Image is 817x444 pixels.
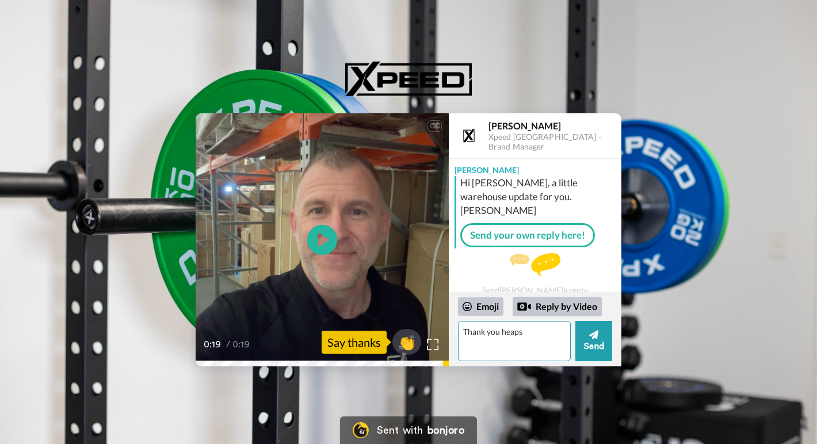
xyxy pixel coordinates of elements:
div: CC [427,120,442,132]
span: 👏 [392,333,421,351]
a: Send your own reply here! [460,223,595,247]
img: Full screen [427,339,438,350]
div: Xpeed [GEOGRAPHIC_DATA] - Brand Manager [488,132,621,152]
div: Emoji [458,297,503,316]
img: message.svg [510,253,560,276]
div: [PERSON_NAME] [488,120,621,131]
span: 0:19 [204,338,224,351]
div: Reply by Video [517,300,531,313]
div: [PERSON_NAME] [449,159,621,176]
div: Say thanks [322,331,387,354]
span: / [226,338,230,351]
div: Reply by Video [513,297,602,316]
div: Send [PERSON_NAME] a reply. [449,253,621,295]
textarea: Thank you heaps [458,321,571,361]
img: Profile Image [455,122,483,150]
span: 0:19 [232,338,253,351]
button: 👏 [392,329,421,355]
img: Xpeed Australia logo [345,62,472,96]
div: Hi [PERSON_NAME], a little warehouse update for you. [PERSON_NAME] [460,176,619,217]
button: Send [575,321,612,361]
